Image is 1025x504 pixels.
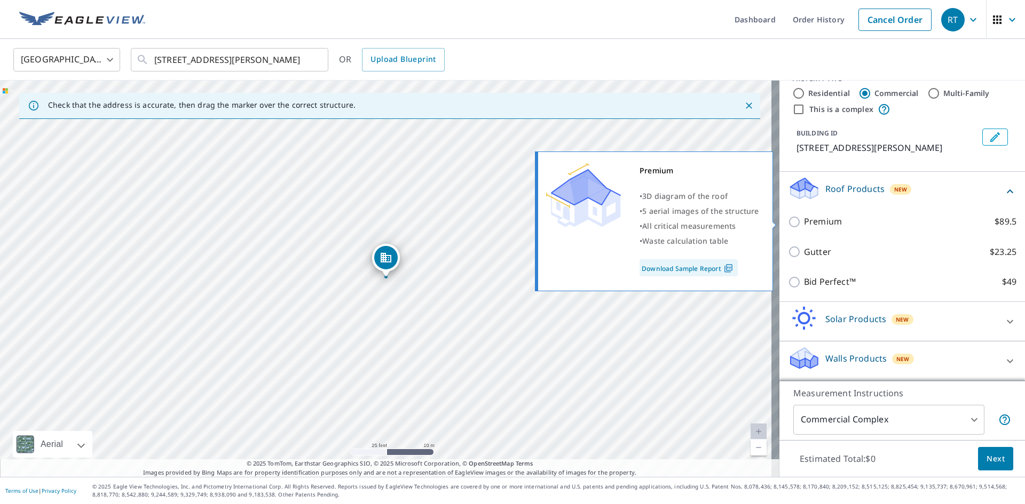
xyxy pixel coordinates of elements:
p: Estimated Total: $0 [791,447,884,470]
span: New [896,355,910,363]
a: Cancel Order [858,9,932,31]
div: Aerial [37,431,66,458]
div: Walls ProductsNew [788,346,1016,376]
button: Next [978,447,1013,471]
label: Commercial [874,88,919,99]
img: Premium [546,163,621,227]
div: Commercial Complex [793,405,984,435]
p: © 2025 Eagle View Technologies, Inc. and Pictometry International Corp. All Rights Reserved. Repo... [92,483,1020,499]
p: Solar Products [825,313,886,325]
label: This is a complex [809,104,873,115]
label: Multi-Family [943,88,990,99]
div: Premium [640,163,759,178]
p: BUILDING ID [797,129,838,138]
p: Gutter [804,245,831,259]
p: Premium [804,215,842,228]
a: Current Level 20, Zoom Out [751,439,767,455]
p: $49 [1002,275,1016,289]
a: OpenStreetMap [469,459,514,467]
button: Close [742,99,756,113]
span: New [896,315,909,324]
img: EV Logo [19,12,145,28]
div: Roof ProductsNew [788,176,1016,206]
a: Terms [516,459,533,467]
a: Terms of Use [5,487,38,494]
p: Bid Perfect™ [804,275,856,289]
div: Solar ProductsNew [788,306,1016,337]
label: Residential [808,88,850,99]
div: OR [339,48,445,71]
a: Download Sample Report [640,259,738,276]
a: Current Level 20, Zoom In Disabled [751,423,767,439]
span: Each building may require a separate measurement report; if so, your account will be billed per r... [998,413,1011,426]
a: Privacy Policy [42,487,76,494]
p: [STREET_ADDRESS][PERSON_NAME] [797,141,978,154]
div: • [640,234,759,249]
p: $23.25 [990,245,1016,259]
p: Check that the address is accurate, then drag the marker over the correct structure. [48,100,356,110]
img: Pdf Icon [721,263,736,273]
input: Search by address or latitude-longitude [154,45,306,75]
button: Edit building 1 [982,129,1008,146]
span: Next [987,452,1005,466]
div: Aerial [13,431,92,458]
div: • [640,219,759,234]
div: [GEOGRAPHIC_DATA] [13,45,120,75]
span: All critical measurements [642,221,736,231]
p: Measurement Instructions [793,387,1011,399]
p: Walls Products [825,352,887,365]
p: | [5,487,76,494]
span: New [894,185,908,194]
span: © 2025 TomTom, Earthstar Geographics SIO, © 2025 Microsoft Corporation, © [247,459,533,468]
div: • [640,204,759,219]
span: Waste calculation table [642,236,728,246]
a: Upload Blueprint [362,48,444,71]
span: 3D diagram of the roof [642,191,728,201]
div: RT [941,8,965,31]
span: Upload Blueprint [370,53,436,66]
div: Dropped pin, building 1, Commercial property, 1645 W Chester Pike West Chester, PA 19382 [372,244,400,277]
p: Roof Products [825,182,885,195]
p: $89.5 [995,215,1016,228]
div: • [640,189,759,204]
span: 5 aerial images of the structure [642,206,759,216]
